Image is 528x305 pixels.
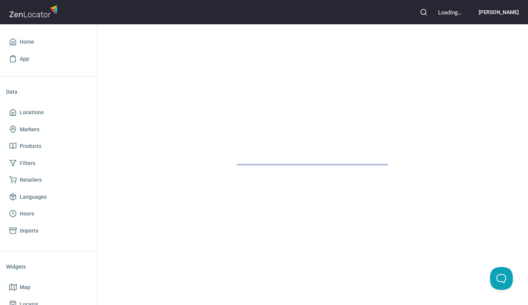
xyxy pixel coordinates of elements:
h6: [PERSON_NAME] [479,8,519,16]
span: Filters [20,159,35,168]
li: Data [6,83,91,101]
a: Imports [6,222,91,239]
a: Locations [6,104,91,121]
img: zenlocator [9,3,60,19]
li: Widgets [6,258,91,276]
span: Languages [20,192,47,202]
div: Loading... [438,8,461,16]
span: Imports [20,226,38,236]
a: Hours [6,205,91,222]
button: [PERSON_NAME] [467,4,519,20]
button: Search [415,4,432,20]
a: Filters [6,155,91,172]
span: Locations [20,108,44,117]
span: Map [20,283,30,292]
iframe: Toggle Customer Support [490,267,513,290]
a: Languages [6,189,91,206]
span: Hours [20,209,34,219]
span: Products [20,141,41,151]
span: Retailers [20,175,42,185]
a: Map [6,279,91,296]
a: Retailers [6,171,91,189]
span: App [20,54,29,64]
a: Products [6,138,91,155]
a: Markers [6,121,91,138]
a: Home [6,33,91,50]
span: Markers [20,125,39,134]
a: App [6,50,91,68]
span: Home [20,37,34,47]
